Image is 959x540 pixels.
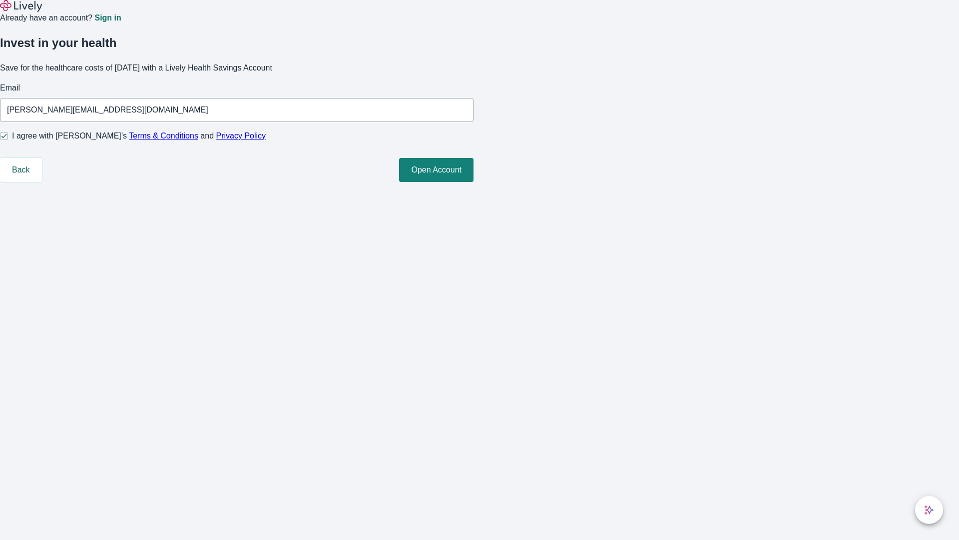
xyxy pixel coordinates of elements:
a: Sign in [94,14,121,22]
button: chat [915,496,943,524]
a: Terms & Conditions [129,131,198,140]
a: Privacy Policy [216,131,266,140]
svg: Lively AI Assistant [924,505,934,515]
button: Open Account [399,158,474,182]
span: I agree with [PERSON_NAME]’s and [12,130,266,142]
